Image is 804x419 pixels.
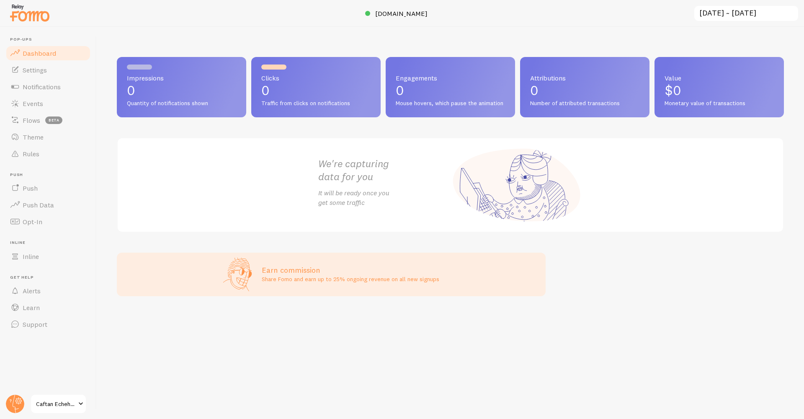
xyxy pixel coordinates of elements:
[23,66,47,74] span: Settings
[23,201,54,209] span: Push Data
[23,287,41,295] span: Alerts
[36,399,76,409] span: Caftan Echehba
[30,394,87,414] a: Caftan Echehba
[23,83,61,91] span: Notifications
[5,282,91,299] a: Alerts
[665,82,681,98] span: $0
[262,275,439,283] p: Share Fomo and earn up to 25% ongoing revenue on all new signups
[318,157,451,183] h2: We're capturing data for you
[530,100,639,107] span: Number of attributed transactions
[23,303,40,312] span: Learn
[665,75,774,81] span: Value
[5,180,91,197] a: Push
[5,197,91,213] a: Push Data
[261,100,371,107] span: Traffic from clicks on notifications
[5,112,91,129] a: Flows beta
[127,75,236,81] span: Impressions
[5,299,91,316] a: Learn
[10,275,91,280] span: Get Help
[5,78,91,95] a: Notifications
[9,2,51,23] img: fomo-relay-logo-orange.svg
[5,145,91,162] a: Rules
[5,213,91,230] a: Opt-In
[530,84,639,97] p: 0
[261,75,371,81] span: Clicks
[5,45,91,62] a: Dashboard
[10,240,91,246] span: Inline
[396,100,505,107] span: Mouse hovers, which pause the animation
[45,116,62,124] span: beta
[396,84,505,97] p: 0
[261,84,371,97] p: 0
[23,252,39,261] span: Inline
[23,99,43,108] span: Events
[10,37,91,42] span: Pop-ups
[5,62,91,78] a: Settings
[5,316,91,333] a: Support
[5,129,91,145] a: Theme
[23,116,40,124] span: Flows
[10,172,91,178] span: Push
[318,188,451,207] p: It will be ready once you get some traffic
[530,75,639,81] span: Attributions
[262,265,439,275] h3: Earn commission
[23,320,47,328] span: Support
[127,100,236,107] span: Quantity of notifications shown
[23,150,39,158] span: Rules
[665,100,774,107] span: Monetary value of transactions
[23,49,56,57] span: Dashboard
[23,133,44,141] span: Theme
[127,84,236,97] p: 0
[23,217,42,226] span: Opt-In
[5,95,91,112] a: Events
[396,75,505,81] span: Engagements
[5,248,91,265] a: Inline
[23,184,38,192] span: Push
